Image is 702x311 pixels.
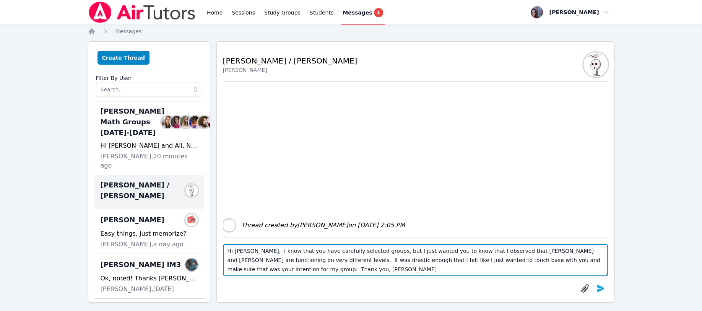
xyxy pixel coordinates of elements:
img: Air Tutors [88,2,196,23]
div: [PERSON_NAME]Alanda AlonsoEasy things, just memorize?[PERSON_NAME],a day ago [94,209,204,254]
span: [PERSON_NAME] IM3 [101,259,181,270]
span: [PERSON_NAME], 20 minutes ago [101,152,198,170]
img: Alanda Alonso [185,214,198,226]
a: Messages [115,28,142,35]
div: Easy things, just memorize? [101,229,198,238]
div: [PERSON_NAME] [223,66,357,74]
img: Diana Carle [198,116,210,128]
img: Amy Povondra [223,219,235,231]
img: Johnicia Haynes [207,116,219,128]
span: [PERSON_NAME] / [PERSON_NAME] [101,180,188,201]
img: Jason Escobar [185,259,198,271]
button: Create Thread [97,51,150,65]
div: [PERSON_NAME] IM3Jason EscobarOk, noted! Thanks [PERSON_NAME]!!![PERSON_NAME],[DATE] [94,254,204,299]
span: [PERSON_NAME] Math Groups [DATE]-[DATE] [101,106,164,138]
input: Search... [96,83,202,96]
img: Sarah Benzinger [161,116,174,128]
span: Messages [343,9,372,16]
span: 1 [374,8,383,17]
img: Joyce Law [185,184,198,197]
span: Messages [115,28,142,34]
img: Joyce Law [583,52,608,77]
span: [PERSON_NAME], [DATE] [101,285,174,294]
span: [PERSON_NAME], a day ago [101,240,184,249]
div: Ok, noted! Thanks [PERSON_NAME]!!! [101,274,198,283]
div: [PERSON_NAME] / [PERSON_NAME]Joyce Law [94,175,204,209]
div: Thread created by [PERSON_NAME] on [DATE] 2:05 PM [241,221,405,230]
img: Alexis Asiama [189,116,201,128]
nav: Breadcrumb [88,28,614,35]
img: Rebecca Miller [171,116,183,128]
div: Hi [PERSON_NAME] and All, No extra packet like previous year. I am going to do my BEST to make th... [101,141,198,150]
img: Sandra Davis [180,116,192,128]
textarea: Hi [PERSON_NAME], I know that you have carefully selected groups, but I just wanted you to know t... [223,244,608,276]
label: Filter By User [96,71,202,83]
h2: [PERSON_NAME] / [PERSON_NAME] [223,55,357,66]
div: [PERSON_NAME] Math Groups [DATE]-[DATE]Sarah BenzingerRebecca MillerSandra DavisAlexis AsiamaDian... [94,101,204,175]
span: [PERSON_NAME] [101,215,164,225]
